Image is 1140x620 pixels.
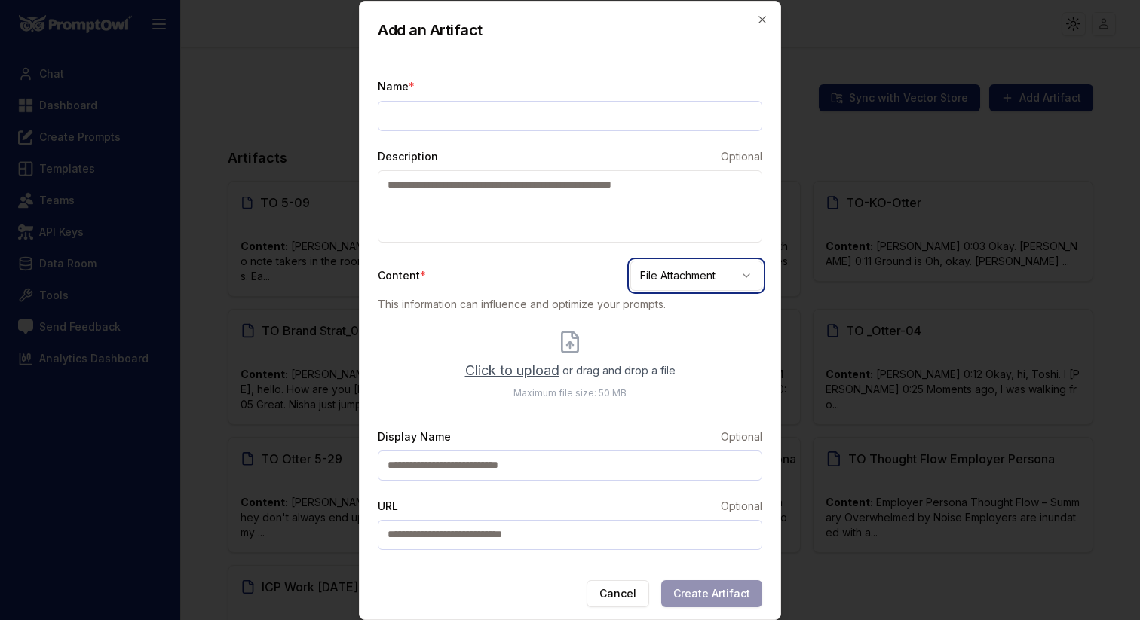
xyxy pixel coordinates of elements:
label: Display Name [378,429,451,444]
span: Optional [721,149,762,164]
label: URL [378,499,398,514]
span: Optional [721,429,762,444]
p: This information can influence and optimize your prompts. [378,297,762,312]
p: or drag and drop a file [465,360,676,381]
span: Click to upload [465,360,559,381]
label: Name [378,80,415,93]
label: Description [378,149,438,164]
label: Content [378,268,426,283]
span: Optional [721,499,762,514]
h2: Add an Artifact [378,20,762,41]
button: Cancel [587,580,649,607]
span: Maximum file size: 50 MB [513,387,627,399]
